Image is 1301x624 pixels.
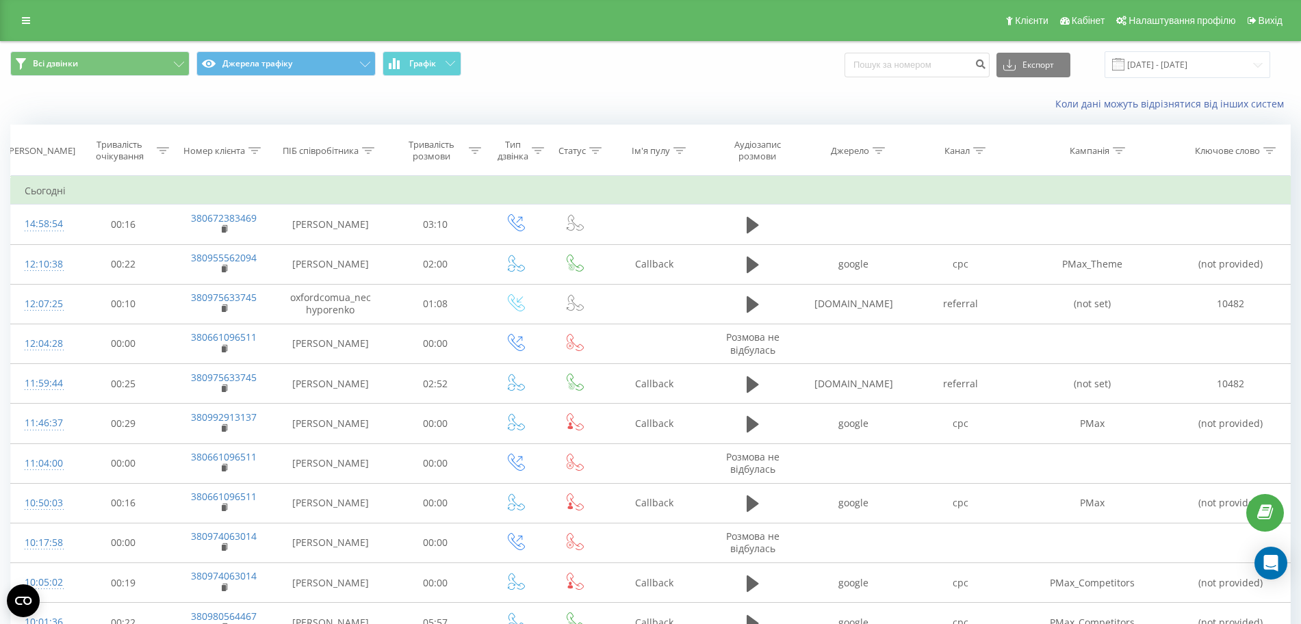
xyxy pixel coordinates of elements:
td: referral [907,284,1014,324]
td: google [800,563,907,603]
td: 00:00 [386,523,485,562]
td: 10482 [1172,284,1290,324]
span: Всі дзвінки [33,58,78,69]
div: Open Intercom Messenger [1254,547,1287,580]
div: [PERSON_NAME] [6,145,75,157]
td: Callback [603,404,706,443]
div: 10:17:58 [25,530,60,556]
div: ПІБ співробітника [283,145,359,157]
td: Callback [603,364,706,404]
button: Графік [383,51,461,76]
td: google [800,244,907,284]
a: 380975633745 [191,291,257,304]
td: (not set) [1014,364,1172,404]
td: [PERSON_NAME] [275,563,386,603]
span: Налаштування профілю [1129,15,1235,26]
td: Сьогодні [11,177,1291,205]
td: [PERSON_NAME] [275,523,386,562]
td: 00:00 [74,443,172,483]
td: [PERSON_NAME] [275,364,386,404]
div: Джерело [831,145,869,157]
div: Аудіозапис розмови [718,139,797,162]
button: Open CMP widget [7,584,40,617]
td: [PERSON_NAME] [275,324,386,363]
td: 00:25 [74,364,172,404]
td: 00:00 [386,324,485,363]
button: Всі дзвінки [10,51,190,76]
td: 00:29 [74,404,172,443]
td: cpc [907,483,1014,523]
td: google [800,404,907,443]
td: Callback [603,483,706,523]
td: [PERSON_NAME] [275,404,386,443]
td: 01:08 [386,284,485,324]
div: Кампанія [1070,145,1109,157]
a: Коли дані можуть відрізнятися вiд інших систем [1055,97,1291,110]
div: Номер клієнта [183,145,245,157]
button: Експорт [996,53,1070,77]
td: PMax [1014,404,1172,443]
button: Джерела трафіку [196,51,376,76]
td: 00:10 [74,284,172,324]
td: PMax_Competitors [1014,563,1172,603]
a: 380661096511 [191,450,257,463]
a: 380992913137 [191,411,257,424]
td: [PERSON_NAME] [275,205,386,244]
td: 00:00 [74,324,172,363]
input: Пошук за номером [845,53,990,77]
a: 380672383469 [191,211,257,224]
td: 00:00 [386,404,485,443]
td: (not provided) [1172,563,1290,603]
td: 00:00 [386,563,485,603]
span: Клієнти [1015,15,1048,26]
td: 00:19 [74,563,172,603]
td: [DOMAIN_NAME] [800,284,907,324]
td: [PERSON_NAME] [275,443,386,483]
a: 380975633745 [191,371,257,384]
div: Тип дзвінка [497,139,528,162]
a: 380661096511 [191,490,257,503]
td: 00:00 [74,523,172,562]
span: Графік [409,59,436,68]
span: Кабінет [1072,15,1105,26]
td: cpc [907,244,1014,284]
div: Ключове слово [1195,145,1260,157]
td: cpc [907,563,1014,603]
div: 12:10:38 [25,251,60,278]
td: 02:52 [386,364,485,404]
a: 380955562094 [191,251,257,264]
div: 11:04:00 [25,450,60,477]
td: google [800,483,907,523]
span: Розмова не відбулась [726,450,780,476]
div: Статус [558,145,586,157]
a: 380661096511 [191,330,257,343]
td: 03:10 [386,205,485,244]
td: PMax [1014,483,1172,523]
div: Канал [944,145,970,157]
div: 10:50:03 [25,490,60,517]
div: 11:46:37 [25,410,60,437]
td: cpc [907,404,1014,443]
td: PMax_Theme [1014,244,1172,284]
div: 14:58:54 [25,211,60,237]
td: 00:22 [74,244,172,284]
td: (not provided) [1172,244,1290,284]
td: (not provided) [1172,483,1290,523]
div: 11:59:44 [25,370,60,397]
td: (not set) [1014,284,1172,324]
td: 02:00 [386,244,485,284]
td: [PERSON_NAME] [275,244,386,284]
td: oxfordcomua_nechyporenko [275,284,386,324]
td: 00:16 [74,205,172,244]
td: [PERSON_NAME] [275,483,386,523]
td: 00:00 [386,483,485,523]
td: [DOMAIN_NAME] [800,364,907,404]
td: Callback [603,244,706,284]
td: 10482 [1172,364,1290,404]
td: 00:00 [386,443,485,483]
span: Розмова не відбулась [726,530,780,555]
span: Розмова не відбулась [726,330,780,356]
a: 380974063014 [191,569,257,582]
td: 00:16 [74,483,172,523]
div: Тривалість розмови [398,139,465,162]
